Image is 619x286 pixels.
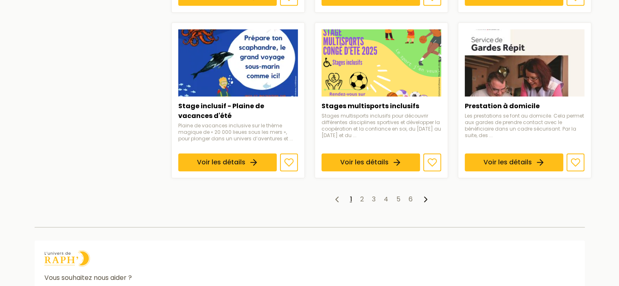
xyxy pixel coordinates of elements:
[409,194,413,204] a: 6
[44,273,575,283] p: Vous souhaitez nous aider ?
[360,194,364,204] a: 2
[322,153,420,171] a: Voir les détails
[372,194,376,204] a: 3
[350,194,352,204] a: 1
[396,194,400,204] a: 5
[178,153,277,171] a: Voir les détails
[423,153,441,171] button: Ajouter aux favoris
[384,194,388,204] a: 4
[567,153,584,171] button: Ajouter aux favoris
[44,250,90,266] img: logo Univers de Raph
[465,153,563,171] a: Voir les détails
[280,153,298,171] button: Ajouter aux favoris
